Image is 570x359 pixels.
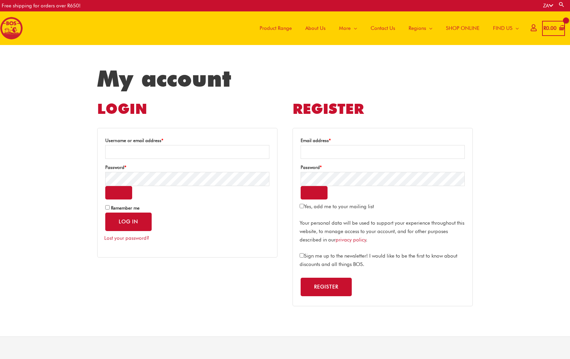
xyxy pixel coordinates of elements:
[493,18,512,38] span: FIND US
[300,219,466,244] p: Your personal data will be used to support your experience throughout this website, to manage acc...
[300,204,374,210] label: Yes, add me to your mailing list
[293,100,473,118] h2: Register
[104,235,149,241] a: Lost your password?
[253,11,299,45] a: Product Range
[543,25,546,31] span: R
[446,18,480,38] span: SHOP ONLINE
[301,278,352,296] button: Register
[409,18,426,38] span: Regions
[105,163,269,172] label: Password
[371,18,395,38] span: Contact Us
[301,186,328,199] button: Show password
[105,213,152,231] button: Log in
[105,186,132,199] button: Show password
[543,25,557,31] bdi: 0.00
[339,18,351,38] span: More
[97,65,473,92] h1: My account
[301,163,465,172] label: Password
[300,204,304,208] input: Yes, add me to your mailing list
[543,3,553,9] a: ZA
[439,11,486,45] a: SHOP ONLINE
[248,11,526,45] nav: Site Navigation
[260,18,292,38] span: Product Range
[300,253,304,258] input: Sign me up to the newsletter! I would like to be the first to know about discounts and all things...
[105,136,269,145] label: Username or email address
[558,1,565,8] a: Search button
[300,253,457,267] span: Sign me up to the newsletter! I would like to be the first to know about discounts and all things...
[299,11,332,45] a: About Us
[301,136,465,145] label: Email address
[364,11,402,45] a: Contact Us
[332,11,364,45] a: More
[402,11,439,45] a: Regions
[111,205,140,211] span: Remember me
[336,237,366,243] a: privacy policy
[542,21,565,36] a: View Shopping Cart, empty
[305,18,326,38] span: About Us
[105,205,110,210] input: Remember me
[97,100,277,118] h2: Login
